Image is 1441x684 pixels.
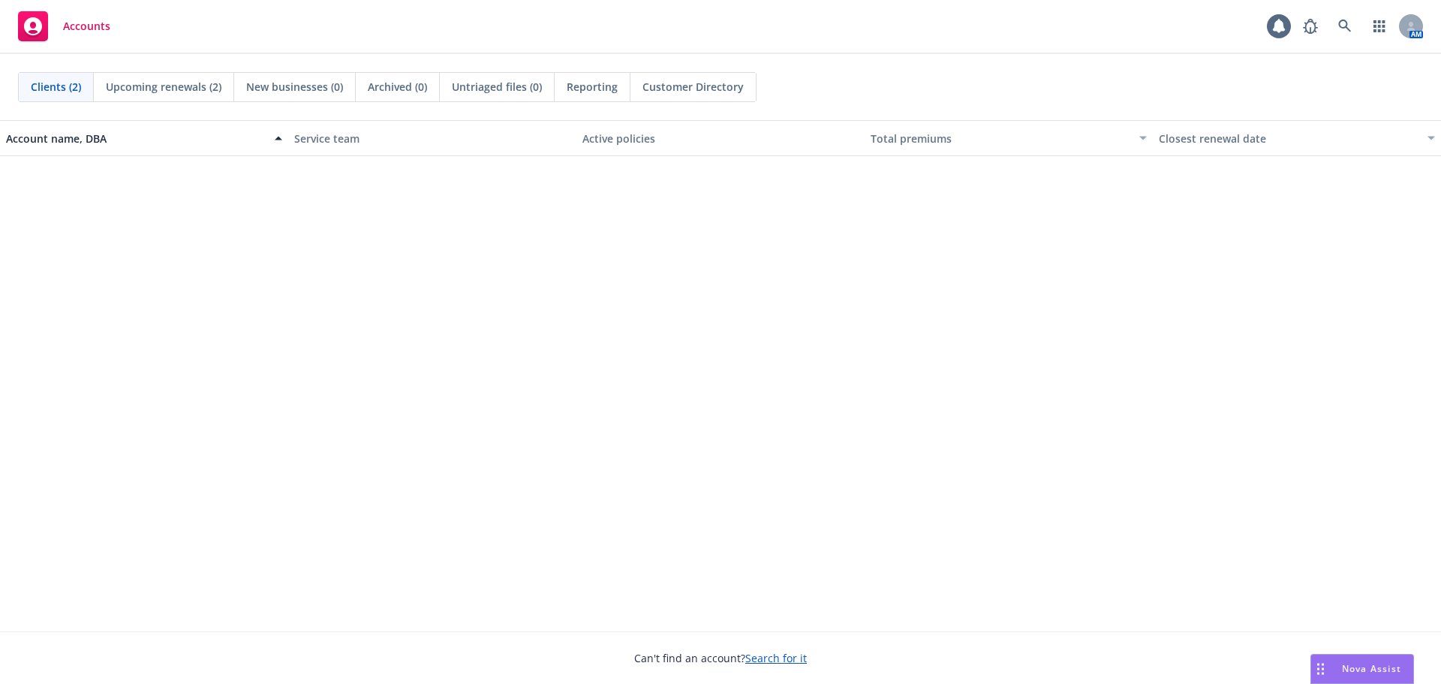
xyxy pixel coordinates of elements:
span: Upcoming renewals (2) [106,79,221,95]
a: Search for it [745,651,807,665]
span: Clients (2) [31,79,81,95]
span: Can't find an account? [634,650,807,666]
button: Closest renewal date [1153,120,1441,156]
a: Report a Bug [1295,11,1325,41]
div: Drag to move [1311,655,1330,683]
div: Account name, DBA [6,131,266,146]
div: Service team [294,131,570,146]
span: New businesses (0) [246,79,343,95]
span: Accounts [63,20,110,32]
button: Nova Assist [1310,654,1414,684]
span: Untriaged files (0) [452,79,542,95]
a: Accounts [12,5,116,47]
div: Total premiums [871,131,1130,146]
button: Service team [288,120,576,156]
div: Active policies [582,131,859,146]
button: Total premiums [865,120,1153,156]
span: Customer Directory [642,79,744,95]
div: Closest renewal date [1159,131,1418,146]
a: Search [1330,11,1360,41]
button: Active policies [576,120,865,156]
span: Reporting [567,79,618,95]
span: Nova Assist [1342,662,1401,675]
a: Switch app [1364,11,1394,41]
span: Archived (0) [368,79,427,95]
